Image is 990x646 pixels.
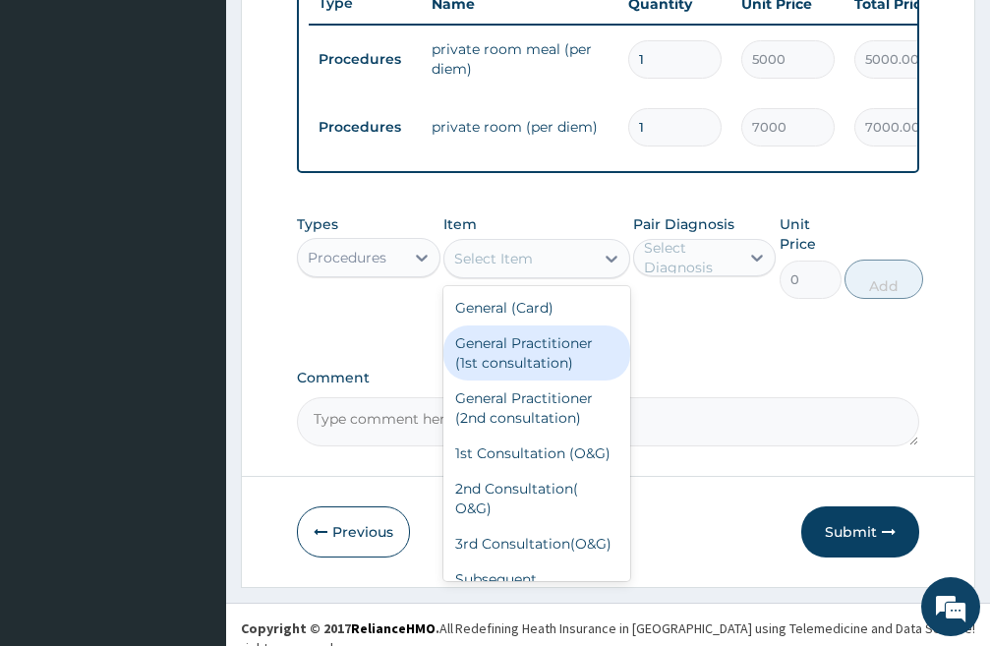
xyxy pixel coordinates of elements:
div: General Practitioner (2nd consultation) [443,381,630,436]
button: Submit [801,506,919,558]
span: We're online! [114,196,271,394]
label: Unit Price [780,214,842,254]
div: Redefining Heath Insurance in [GEOGRAPHIC_DATA] using Telemedicine and Data Science! [455,618,975,638]
textarea: Type your message and hit 'Enter' [10,434,375,502]
button: Previous [297,506,410,558]
label: Item [443,214,477,234]
td: Procedures [309,109,422,146]
img: d_794563401_company_1708531726252_794563401 [36,98,80,147]
td: private room meal (per diem) [422,29,618,88]
td: Procedures [309,41,422,78]
div: Procedures [308,248,386,267]
div: Select Item [454,249,533,268]
div: Chat with us now [102,110,330,136]
label: Types [297,216,338,233]
div: General (Card) [443,290,630,325]
div: Minimize live chat window [322,10,370,57]
div: 3rd Consultation(O&G) [443,526,630,561]
td: private room (per diem) [422,107,618,147]
div: Select Diagnosis [644,238,738,277]
div: General Practitioner (1st consultation) [443,325,630,381]
div: Subsequent Consultatons(O&G) [443,561,630,617]
a: RelianceHMO [351,619,436,637]
div: 2nd Consultation( O&G) [443,471,630,526]
label: Pair Diagnosis [633,214,734,234]
div: 1st Consultation (O&G) [443,436,630,471]
strong: Copyright © 2017 . [241,619,439,637]
button: Add [844,260,923,299]
label: Comment [297,370,919,386]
